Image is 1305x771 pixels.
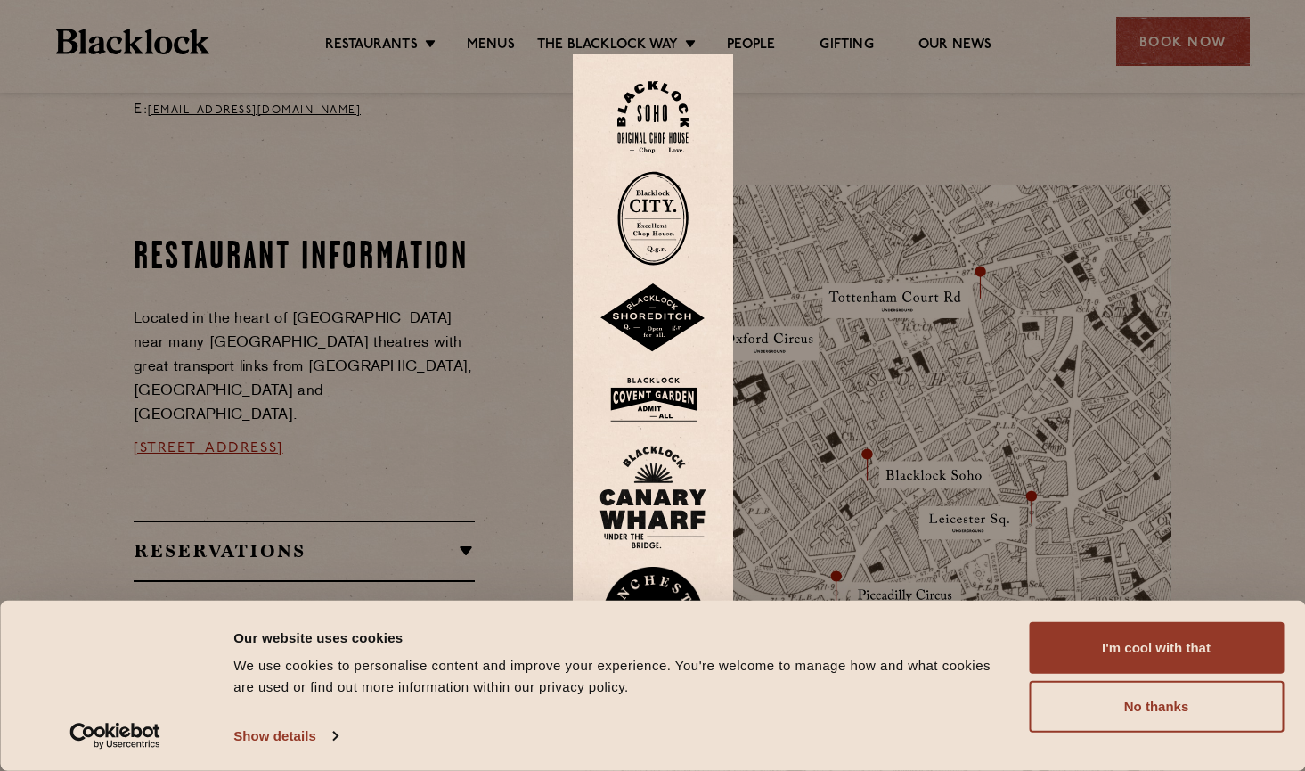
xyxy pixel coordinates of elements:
[37,723,193,750] a: Usercentrics Cookiebot - opens in a new window
[599,567,706,690] img: BL_Manchester_Logo-bleed.png
[233,655,1008,698] div: We use cookies to personalise content and improve your experience. You're welcome to manage how a...
[1029,622,1284,674] button: I'm cool with that
[599,283,706,353] img: Shoreditch-stamp-v2-default.svg
[1029,681,1284,733] button: No thanks
[617,171,689,266] img: City-stamp-default.svg
[233,627,1008,648] div: Our website uses cookies
[599,371,706,429] img: BLA_1470_CoventGarden_Website_Solid.svg
[233,723,337,750] a: Show details
[617,81,689,153] img: Soho-stamp-default.svg
[599,446,706,549] img: BL_CW_Logo_Website.svg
